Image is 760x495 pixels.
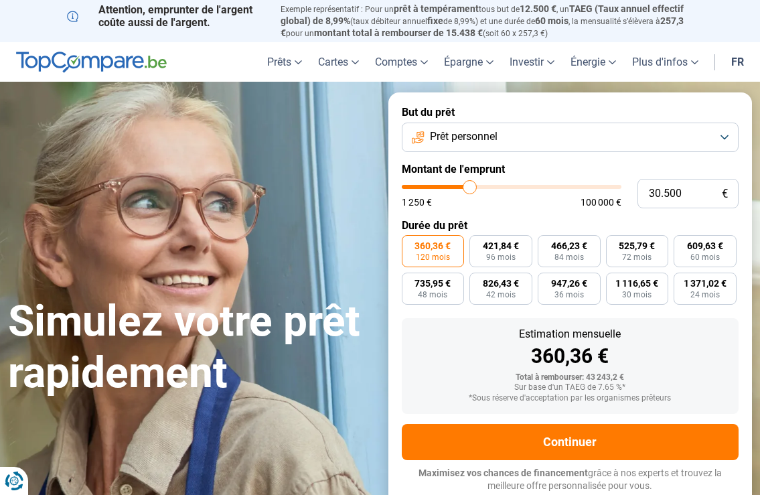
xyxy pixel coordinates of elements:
span: 609,63 € [687,241,723,251]
span: 72 mois [622,253,652,261]
div: 360,36 € [412,346,729,366]
span: 360,36 € [414,241,451,251]
span: 96 mois [486,253,516,261]
span: 100 000 € [581,198,621,207]
span: 42 mois [486,291,516,299]
a: fr [723,42,752,82]
button: Prêt personnel [402,123,739,152]
span: 947,26 € [551,279,587,288]
h1: Simulez votre prêt rapidement [8,296,372,399]
a: Épargne [436,42,502,82]
button: Continuer [402,424,739,460]
span: 421,84 € [483,241,519,251]
span: 1 250 € [402,198,432,207]
span: prêt à tempérament [394,3,479,14]
span: fixe [427,15,443,26]
span: 60 mois [690,253,720,261]
span: 36 mois [554,291,584,299]
p: grâce à nos experts et trouvez la meilleure offre personnalisée pour vous. [402,467,739,493]
a: Plus d'infos [624,42,706,82]
span: 30 mois [622,291,652,299]
span: 525,79 € [619,241,655,251]
div: *Sous réserve d'acceptation par les organismes prêteurs [412,394,729,403]
span: TAEG (Taux annuel effectif global) de 8,99% [281,3,684,26]
span: 735,95 € [414,279,451,288]
p: Attention, emprunter de l'argent coûte aussi de l'argent. [67,3,265,29]
span: 120 mois [416,253,450,261]
span: 1 371,02 € [684,279,727,288]
span: 1 116,65 € [615,279,658,288]
span: 48 mois [418,291,447,299]
div: Sur base d'un TAEG de 7.65 %* [412,383,729,393]
span: 12.500 € [520,3,556,14]
span: montant total à rembourser de 15.438 € [314,27,483,38]
a: Prêts [259,42,310,82]
span: 84 mois [554,253,584,261]
img: TopCompare [16,52,167,73]
span: 257,3 € [281,15,684,38]
label: But du prêt [402,106,739,119]
p: Exemple représentatif : Pour un tous but de , un (taux débiteur annuel de 8,99%) et une durée de ... [281,3,693,39]
a: Comptes [367,42,436,82]
span: 466,23 € [551,241,587,251]
div: Total à rembourser: 43 243,2 € [412,373,729,382]
span: 60 mois [535,15,568,26]
div: Estimation mensuelle [412,329,729,340]
span: Maximisez vos chances de financement [419,468,588,478]
a: Cartes [310,42,367,82]
span: € [722,188,728,200]
label: Durée du prêt [402,219,739,232]
label: Montant de l'emprunt [402,163,739,175]
span: Prêt personnel [430,129,498,144]
span: 826,43 € [483,279,519,288]
span: 24 mois [690,291,720,299]
a: Énergie [562,42,624,82]
a: Investir [502,42,562,82]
